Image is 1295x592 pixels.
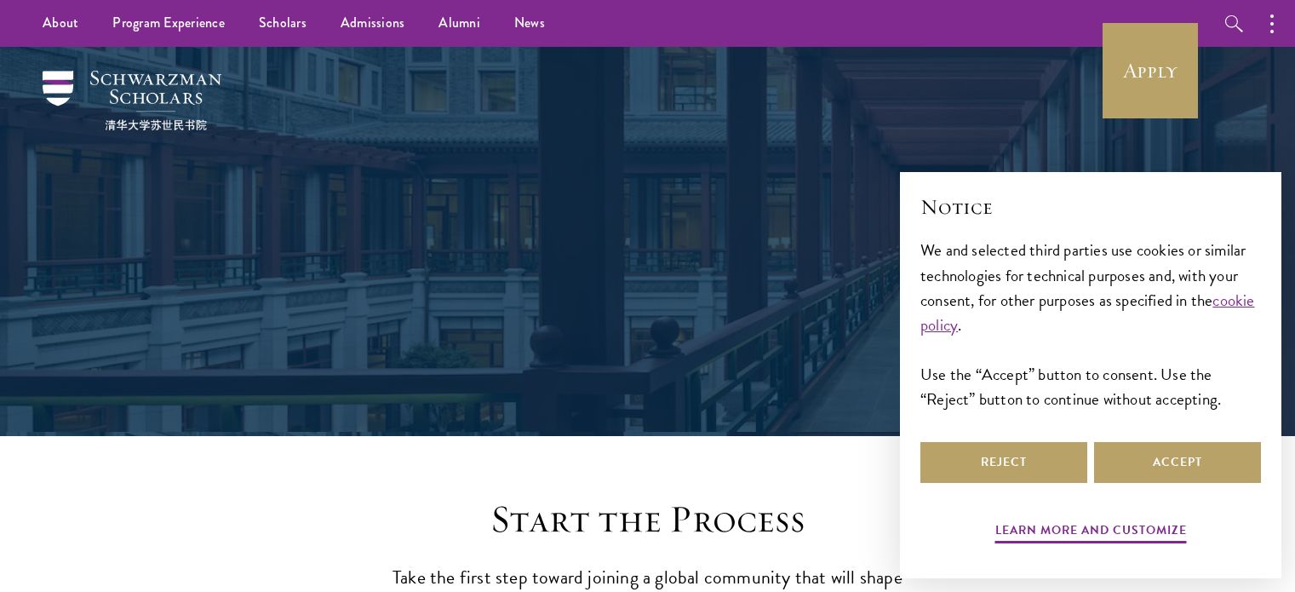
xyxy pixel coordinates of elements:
[384,496,912,543] h2: Start the Process
[920,288,1255,337] a: cookie policy
[920,193,1261,221] h2: Notice
[1103,23,1198,118] a: Apply
[43,71,221,130] img: Schwarzman Scholars
[1094,442,1261,483] button: Accept
[995,520,1187,546] button: Learn more and customize
[920,238,1261,411] div: We and selected third parties use cookies or similar technologies for technical purposes and, wit...
[920,442,1087,483] button: Reject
